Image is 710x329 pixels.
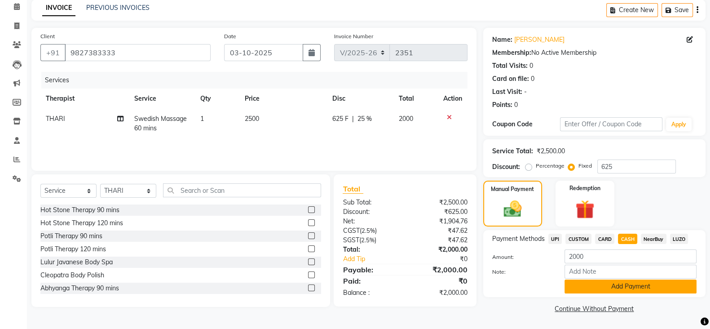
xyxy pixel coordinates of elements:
label: Client [40,32,55,40]
button: Add Payment [564,280,697,293]
span: LUZO [670,234,688,244]
a: Add Tip [336,254,416,264]
label: Note: [485,268,558,276]
div: Lulur Javanese Body Spa [40,258,113,267]
div: 0 [514,100,518,110]
button: Save [661,3,693,17]
div: Hot Stone Therapy 120 mins [40,218,123,228]
div: 0 [531,74,534,84]
span: 2.5% [361,236,374,244]
label: Amount: [485,253,558,261]
div: ₹2,500.00 [537,147,565,156]
th: Qty [195,89,239,109]
div: Coupon Code [492,120,560,129]
div: Payable: [336,264,405,275]
label: Manual Payment [491,185,534,193]
div: ₹2,000.00 [405,245,474,254]
div: Membership: [492,48,531,58]
div: Cleopatra Body Polish [40,271,104,280]
span: 625 F [332,114,348,124]
button: Create New [606,3,658,17]
div: Hot Stone Therapy 90 mins [40,205,119,215]
div: Balance : [336,288,405,298]
span: THARI [46,115,65,123]
span: Payment Methods [492,234,545,244]
span: CARD [595,234,614,244]
div: Sub Total: [336,198,405,207]
div: Name: [492,35,512,44]
div: Potli Therapy 90 mins [40,231,102,241]
div: Service Total: [492,147,533,156]
span: Swedish Massage 60 mins [134,115,187,132]
div: ₹0 [405,276,474,286]
input: Add Note [564,265,697,279]
div: ₹0 [417,254,474,264]
span: 2.5% [361,227,375,234]
th: Disc [327,89,393,109]
th: Service [129,89,195,109]
div: Abhyanga Therapy 90 mins [40,284,119,293]
img: _cash.svg [498,199,527,219]
span: CASH [618,234,637,244]
span: UPI [548,234,562,244]
span: 1 [200,115,204,123]
span: CGST [343,227,359,235]
div: ₹2,500.00 [405,198,474,207]
div: Last Visit: [492,87,522,97]
span: 25 % [357,114,372,124]
div: Total Visits: [492,61,528,71]
div: ( ) [336,236,405,245]
div: Card on file: [492,74,529,84]
button: Apply [666,118,692,131]
span: Total [343,184,363,194]
span: 2000 [399,115,413,123]
span: CUSTOM [565,234,591,244]
div: Discount: [492,162,520,172]
div: ₹1,904.76 [405,217,474,226]
div: Net: [336,217,405,226]
span: | [352,114,354,124]
a: PREVIOUS INVOICES [86,4,150,12]
div: Services [41,72,474,89]
label: Redemption [569,184,600,192]
input: Search or Scan [163,183,321,197]
div: Paid: [336,276,405,286]
div: ( ) [336,226,405,236]
div: Points: [492,100,512,110]
div: ₹47.62 [405,236,474,245]
label: Date [224,32,236,40]
span: 2500 [244,115,259,123]
div: ₹47.62 [405,226,474,236]
div: Discount: [336,207,405,217]
th: Total [393,89,438,109]
span: SGST [343,236,359,244]
input: Amount [564,249,697,263]
label: Invoice Number [334,32,373,40]
th: Therapist [40,89,129,109]
label: Percentage [536,162,564,170]
div: - [524,87,527,97]
input: Enter Offer / Coupon Code [560,117,662,131]
th: Price [239,89,327,109]
button: +91 [40,44,66,61]
div: ₹2,000.00 [405,288,474,298]
input: Search by Name/Mobile/Email/Code [65,44,211,61]
div: ₹625.00 [405,207,474,217]
div: Total: [336,245,405,254]
img: _gift.svg [569,198,600,221]
th: Action [438,89,467,109]
div: ₹2,000.00 [405,264,474,275]
label: Fixed [578,162,592,170]
span: NearBuy [641,234,666,244]
a: Continue Without Payment [485,304,704,314]
a: [PERSON_NAME] [514,35,564,44]
div: Potli Therapy 120 mins [40,245,106,254]
div: 0 [529,61,533,71]
div: No Active Membership [492,48,697,58]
